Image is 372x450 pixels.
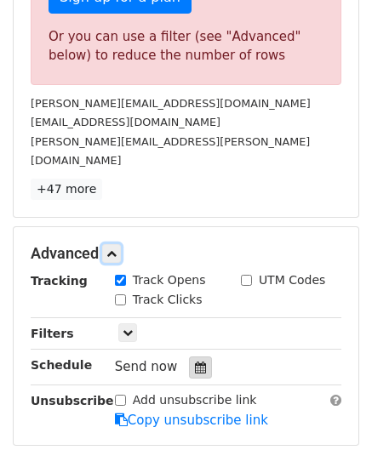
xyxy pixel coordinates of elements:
iframe: Chat Widget [287,368,372,450]
a: +47 more [31,179,102,200]
a: Copy unsubscribe link [115,413,268,428]
small: [PERSON_NAME][EMAIL_ADDRESS][PERSON_NAME][DOMAIN_NAME] [31,135,310,168]
div: Or you can use a filter (see "Advanced" below) to reduce the number of rows [49,27,323,66]
label: Add unsubscribe link [133,391,257,409]
strong: Schedule [31,358,92,372]
small: [EMAIL_ADDRESS][DOMAIN_NAME] [31,116,220,128]
strong: Unsubscribe [31,394,114,407]
strong: Tracking [31,274,88,288]
label: Track Opens [133,271,206,289]
span: Send now [115,359,178,374]
small: [PERSON_NAME][EMAIL_ADDRESS][DOMAIN_NAME] [31,97,311,110]
label: Track Clicks [133,291,203,309]
h5: Advanced [31,244,341,263]
strong: Filters [31,327,74,340]
label: UTM Codes [259,271,325,289]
